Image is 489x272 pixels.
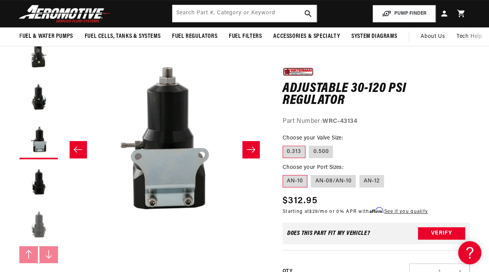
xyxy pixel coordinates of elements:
[242,141,259,158] button: Slide right
[415,27,451,46] a: About Us
[283,175,307,187] label: AN-10
[19,32,73,41] span: Fuel & Water Pumps
[283,83,470,107] h1: Adjustable 30-120 PSI Regulator
[172,32,217,41] span: Fuel Regulators
[85,32,160,41] span: Fuel Cells, Tanks & Systems
[19,121,58,159] button: Load image 3 in gallery view
[369,207,383,213] span: Affirm
[384,209,428,214] a: See if you qualify - Learn more about Affirm Financing (opens in modal)
[17,5,113,23] img: Aeromotive
[309,209,318,214] span: $29
[457,32,482,41] span: Tech Help
[14,27,79,46] summary: Fuel & Water Pumps
[283,207,428,215] p: Starting at /mo or 0% APR with .
[19,246,38,263] button: Slide left
[283,146,305,158] label: 0.313
[311,175,356,187] label: AN-08/AN-10
[351,32,397,41] span: System Diagrams
[283,117,470,127] div: Part Number:
[309,146,333,158] label: 0.500
[223,27,268,46] summary: Fuel Filters
[19,36,58,74] button: Load image 1 in gallery view
[287,230,370,236] div: Does This part fit My vehicle?
[346,27,403,46] summary: System Diagrams
[283,194,317,207] span: $312.95
[273,32,340,41] span: Accessories & Specialty
[451,27,488,46] summary: Tech Help
[70,141,87,158] button: Slide left
[19,206,58,244] button: Load image 5 in gallery view
[39,246,58,263] button: Slide right
[268,27,346,46] summary: Accessories & Specialty
[283,134,344,142] legend: Choose your Valve Size:
[19,163,58,202] button: Load image 4 in gallery view
[300,5,317,22] button: search button
[172,5,317,22] input: Search by Part Number, Category or Keyword
[166,27,223,46] summary: Fuel Regulators
[229,32,262,41] span: Fuel Filters
[322,118,357,124] strong: WRC-43134
[283,163,344,172] legend: Choose your Port Sizes:
[421,34,445,39] span: About Us
[19,36,267,263] media-gallery: Gallery Viewer
[79,27,166,46] summary: Fuel Cells, Tanks & Systems
[373,5,436,22] button: PUMP FINDER
[418,227,465,240] button: Verify
[360,175,384,187] label: AN-12
[19,78,58,117] button: Load image 2 in gallery view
